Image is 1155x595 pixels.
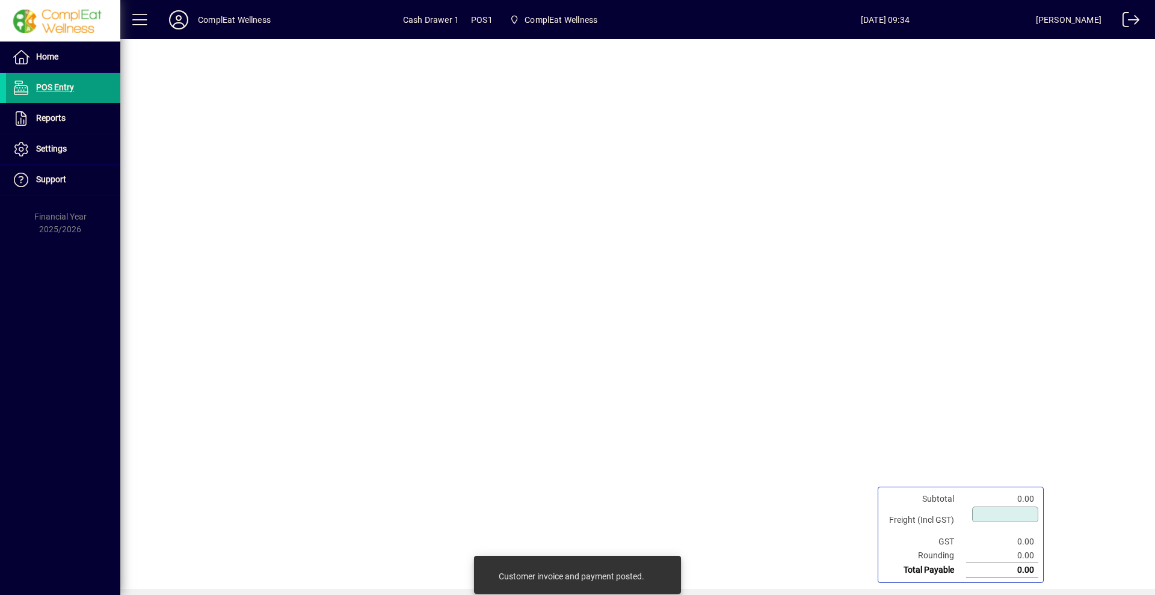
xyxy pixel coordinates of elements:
[883,535,966,549] td: GST
[499,570,644,582] div: Customer invoice and payment posted.
[6,42,120,72] a: Home
[1036,10,1101,29] div: [PERSON_NAME]
[966,492,1038,506] td: 0.00
[883,506,966,535] td: Freight (Incl GST)
[505,9,602,31] span: ComplEat Wellness
[403,10,459,29] span: Cash Drawer 1
[735,10,1036,29] span: [DATE] 09:34
[6,165,120,195] a: Support
[198,10,271,29] div: ComplEat Wellness
[966,563,1038,578] td: 0.00
[471,10,493,29] span: POS1
[883,492,966,506] td: Subtotal
[6,103,120,134] a: Reports
[883,549,966,563] td: Rounding
[883,563,966,578] td: Total Payable
[159,9,198,31] button: Profile
[966,535,1038,549] td: 0.00
[6,134,120,164] a: Settings
[36,113,66,123] span: Reports
[966,549,1038,563] td: 0.00
[525,10,597,29] span: ComplEat Wellness
[1113,2,1140,42] a: Logout
[36,82,74,92] span: POS Entry
[36,52,58,61] span: Home
[36,174,66,184] span: Support
[36,144,67,153] span: Settings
